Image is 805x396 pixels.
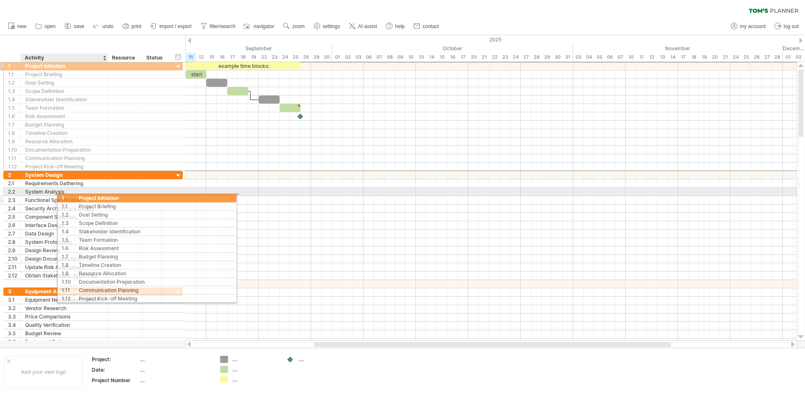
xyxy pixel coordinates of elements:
div: Date: [92,366,138,373]
div: Project Kick-off Meeting [25,163,104,171]
div: Thursday, 23 October 2025 [500,53,510,62]
div: Thursday, 13 November 2025 [657,53,667,62]
div: System Design [25,171,104,179]
div: 2.2 [8,188,21,196]
div: Project Number [92,377,138,384]
span: undo [102,23,114,29]
div: 2.7 [8,230,21,238]
div: Tuesday, 11 November 2025 [636,53,647,62]
div: Thursday, 6 November 2025 [605,53,615,62]
a: undo [91,21,116,32]
span: filter/search [210,23,236,29]
div: 1.7 [8,121,21,129]
div: Equipment Needs Identification [25,296,104,304]
a: import / export [148,21,194,32]
a: AI assist [347,21,379,32]
div: 2.3 [8,196,21,204]
div: Thursday, 30 October 2025 [552,53,563,62]
div: Thursday, 11 September 2025 [185,53,196,62]
div: example time blocks: [185,62,301,70]
div: Wednesday, 26 November 2025 [751,53,762,62]
div: Data Design [25,230,104,238]
div: Monday, 20 October 2025 [468,53,479,62]
div: 2.5 [8,213,21,221]
div: Equipment Acquisition [25,287,104,295]
div: 1.5 [8,104,21,112]
div: Friday, 28 November 2025 [772,53,783,62]
div: Friday, 3 October 2025 [353,53,364,62]
div: Scope Definition [25,87,104,95]
a: filter/search [198,21,238,32]
div: 1 [8,62,21,70]
div: Thursday, 18 September 2025 [238,53,248,62]
div: 2.12 [8,272,21,280]
a: new [6,21,29,32]
div: Stakeholder Identification [25,96,104,104]
div: Tuesday, 2 December 2025 [793,53,804,62]
div: Add your own logo [4,356,83,388]
a: zoom [281,21,307,32]
div: 1.2 [8,79,21,87]
div: Requirements Gathering [25,179,104,187]
div: Friday, 21 November 2025 [720,53,730,62]
div: Monday, 13 October 2025 [416,53,426,62]
div: 1.12 [8,163,21,171]
div: Activity [25,54,103,62]
div: Project Initiation [25,62,104,70]
div: Tuesday, 25 November 2025 [741,53,751,62]
div: Status [146,54,165,62]
div: Tuesday, 14 October 2025 [426,53,437,62]
div: .... [299,356,344,363]
div: Project: [92,356,138,363]
div: Budget Review [25,329,104,337]
div: Wednesday, 15 October 2025 [437,53,447,62]
div: Resource [112,54,138,62]
div: Monday, 27 October 2025 [521,53,531,62]
a: navigator [242,21,277,32]
div: Wednesday, 22 October 2025 [489,53,500,62]
div: Wednesday, 12 November 2025 [647,53,657,62]
div: Monday, 6 October 2025 [364,53,374,62]
div: Wednesday, 5 November 2025 [594,53,605,62]
a: open [33,21,58,32]
span: save [74,23,84,29]
div: Friday, 14 November 2025 [667,53,678,62]
div: Tuesday, 23 September 2025 [269,53,280,62]
span: print [132,23,141,29]
div: Design Documentation [25,255,104,263]
div: November 2025 [573,44,783,53]
div: 2 [8,171,21,179]
span: new [17,23,26,29]
div: Monday, 22 September 2025 [259,53,269,62]
div: 1.8 [8,129,21,137]
div: Monday, 29 September 2025 [311,53,322,62]
div: Design Review [25,246,104,254]
div: Resource Allocation [25,137,104,145]
div: .... [140,377,210,384]
div: October 2025 [332,44,573,53]
div: .... [232,366,278,373]
div: Thursday, 25 September 2025 [290,53,301,62]
div: Wednesday, 19 November 2025 [699,53,709,62]
div: Thursday, 16 October 2025 [447,53,458,62]
span: import / export [159,23,192,29]
div: Wednesday, 8 October 2025 [384,53,395,62]
div: Project Briefing [25,70,104,78]
div: 2.4 [8,204,21,212]
div: 3.2 [8,304,21,312]
span: AI assist [358,23,377,29]
div: 2.8 [8,238,21,246]
div: 1.4 [8,96,21,104]
a: help [384,21,407,32]
div: 2.1 [8,179,21,187]
div: .... [232,356,278,363]
div: Thursday, 20 November 2025 [709,53,720,62]
div: Risk Assessment [25,112,104,120]
div: Friday, 7 November 2025 [615,53,626,62]
span: my account [740,23,766,29]
div: 1.10 [8,146,21,154]
a: my account [729,21,768,32]
span: settings [323,23,340,29]
div: Tuesday, 21 October 2025 [479,53,489,62]
div: Budget Planning [25,121,104,129]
